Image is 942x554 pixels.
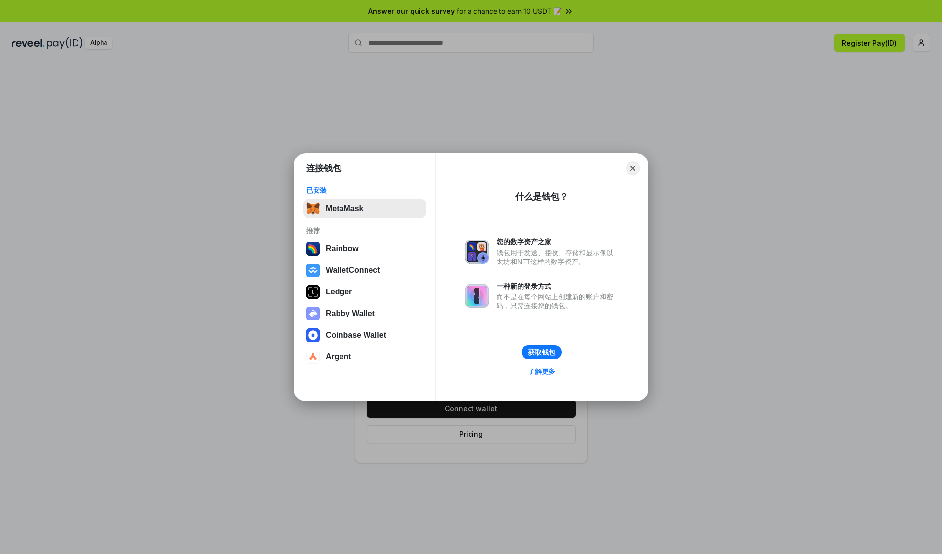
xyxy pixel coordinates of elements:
[306,307,320,320] img: svg+xml,%3Csvg%20xmlns%3D%22http%3A%2F%2Fwww.w3.org%2F2000%2Fsvg%22%20fill%3D%22none%22%20viewBox...
[497,237,618,246] div: 您的数字资产之家
[303,239,426,259] button: Rainbow
[303,304,426,323] button: Rabby Wallet
[306,202,320,215] img: svg+xml,%3Csvg%20fill%3D%22none%22%20height%3D%2233%22%20viewBox%3D%220%200%2035%2033%22%20width%...
[515,191,568,203] div: 什么是钱包？
[326,204,363,213] div: MetaMask
[303,282,426,302] button: Ledger
[626,161,640,175] button: Close
[465,284,489,308] img: svg+xml,%3Csvg%20xmlns%3D%22http%3A%2F%2Fwww.w3.org%2F2000%2Fsvg%22%20fill%3D%22none%22%20viewBox...
[497,282,618,290] div: 一种新的登录方式
[326,266,380,275] div: WalletConnect
[303,347,426,367] button: Argent
[303,261,426,280] button: WalletConnect
[306,162,341,174] h1: 连接钱包
[528,348,555,357] div: 获取钱包
[306,226,423,235] div: 推荐
[522,345,562,359] button: 获取钱包
[528,367,555,376] div: 了解更多
[326,288,352,296] div: Ledger
[326,331,386,340] div: Coinbase Wallet
[303,199,426,218] button: MetaMask
[522,365,561,378] a: 了解更多
[306,285,320,299] img: svg+xml,%3Csvg%20xmlns%3D%22http%3A%2F%2Fwww.w3.org%2F2000%2Fsvg%22%20width%3D%2228%22%20height%3...
[306,242,320,256] img: svg+xml,%3Csvg%20width%3D%22120%22%20height%3D%22120%22%20viewBox%3D%220%200%20120%20120%22%20fil...
[326,244,359,253] div: Rainbow
[326,309,375,318] div: Rabby Wallet
[306,264,320,277] img: svg+xml,%3Csvg%20width%3D%2228%22%20height%3D%2228%22%20viewBox%3D%220%200%2028%2028%22%20fill%3D...
[306,186,423,195] div: 已安装
[465,240,489,264] img: svg+xml,%3Csvg%20xmlns%3D%22http%3A%2F%2Fwww.w3.org%2F2000%2Fsvg%22%20fill%3D%22none%22%20viewBox...
[306,328,320,342] img: svg+xml,%3Csvg%20width%3D%2228%22%20height%3D%2228%22%20viewBox%3D%220%200%2028%2028%22%20fill%3D...
[303,325,426,345] button: Coinbase Wallet
[497,292,618,310] div: 而不是在每个网站上创建新的账户和密码，只需连接您的钱包。
[497,248,618,266] div: 钱包用于发送、接收、存储和显示像以太坊和NFT这样的数字资产。
[306,350,320,364] img: svg+xml,%3Csvg%20width%3D%2228%22%20height%3D%2228%22%20viewBox%3D%220%200%2028%2028%22%20fill%3D...
[326,352,351,361] div: Argent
